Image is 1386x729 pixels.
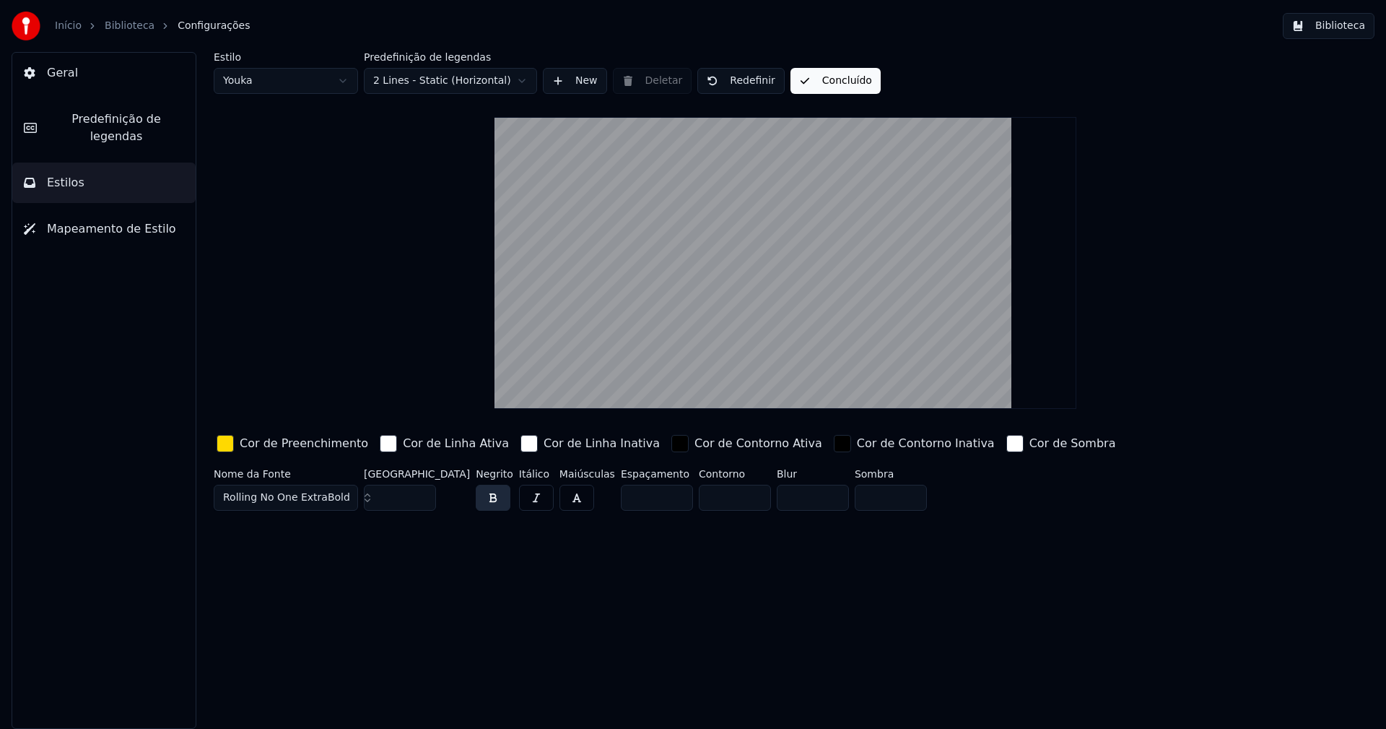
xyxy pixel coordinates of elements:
[831,432,998,455] button: Cor de Contorno Inativa
[47,220,176,238] span: Mapeamento de Estilo
[105,19,154,33] a: Biblioteca
[857,435,995,452] div: Cor de Contorno Inativa
[48,111,184,145] span: Predefinição de legendas
[544,435,660,452] div: Cor de Linha Inativa
[790,68,881,94] button: Concluído
[519,469,554,479] label: Itálico
[47,64,78,82] span: Geral
[12,53,196,93] button: Geral
[543,68,607,94] button: New
[214,52,358,62] label: Estilo
[12,209,196,249] button: Mapeamento de Estilo
[518,432,663,455] button: Cor de Linha Inativa
[364,469,470,479] label: [GEOGRAPHIC_DATA]
[1029,435,1116,452] div: Cor de Sombra
[364,52,537,62] label: Predefinição de legendas
[214,469,358,479] label: Nome da Fonte
[559,469,615,479] label: Maiúsculas
[668,432,825,455] button: Cor de Contorno Ativa
[621,469,693,479] label: Espaçamento
[214,432,371,455] button: Cor de Preenchimento
[47,174,84,191] span: Estilos
[403,435,509,452] div: Cor de Linha Ativa
[240,435,368,452] div: Cor de Preenchimento
[699,469,771,479] label: Contorno
[178,19,250,33] span: Configurações
[777,469,849,479] label: Blur
[855,469,927,479] label: Sombra
[476,469,513,479] label: Negrito
[55,19,82,33] a: Início
[223,491,350,505] span: Rolling No One ExtraBold
[1003,432,1119,455] button: Cor de Sombra
[697,68,785,94] button: Redefinir
[12,163,196,203] button: Estilos
[1283,13,1374,39] button: Biblioteca
[55,19,250,33] nav: breadcrumb
[377,432,512,455] button: Cor de Linha Ativa
[12,12,40,40] img: youka
[694,435,822,452] div: Cor de Contorno Ativa
[12,99,196,157] button: Predefinição de legendas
